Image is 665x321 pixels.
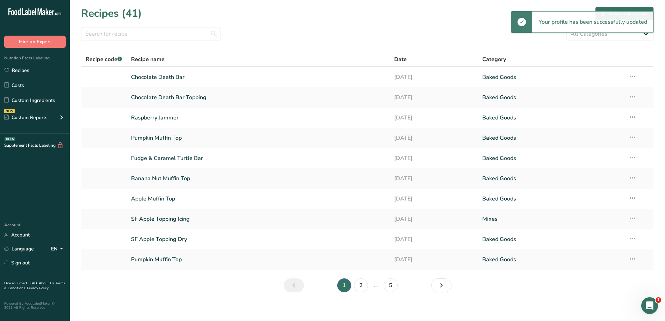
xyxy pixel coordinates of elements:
a: [DATE] [394,212,474,226]
a: SF Apple Topping Dry [131,232,386,247]
a: [DATE] [394,90,474,105]
a: Mixes [482,212,620,226]
button: Add new recipe [595,7,654,21]
a: Previous page [284,278,304,292]
div: NEW [4,109,15,113]
a: Apple Muffin Top [131,191,386,206]
a: Baked Goods [482,110,620,125]
a: Baked Goods [482,252,620,267]
a: FAQ . [30,281,39,286]
a: Baked Goods [482,90,620,105]
iframe: Intercom live chat [641,297,658,314]
a: Next page [431,278,451,292]
div: EN [51,245,66,253]
span: Category [482,55,506,64]
a: [DATE] [394,151,474,166]
a: Terms & Conditions . [4,281,65,291]
a: Baked Goods [482,70,620,85]
div: BETA [5,137,15,141]
a: Hire an Expert . [4,281,29,286]
a: [DATE] [394,110,474,125]
a: About Us . [39,281,56,286]
a: Baked Goods [482,171,620,186]
a: SF Apple Topping Icing [131,212,386,226]
h1: Recipes (41) [81,6,142,21]
a: Chocolate Death Bar Topping [131,90,386,105]
a: [DATE] [394,171,474,186]
a: Language [4,243,34,255]
a: Baked Goods [482,232,620,247]
a: Chocolate Death Bar [131,70,386,85]
a: [DATE] [394,232,474,247]
a: Baked Goods [482,131,620,145]
a: [DATE] [394,131,474,145]
div: Add new recipe [601,9,648,18]
span: Recipe code [86,56,122,63]
button: Hire an Expert [4,36,66,48]
a: Pumpkin Muffin Top [131,252,386,267]
span: Recipe name [131,55,165,64]
a: Raspberry Jammer [131,110,386,125]
a: Privacy Policy [27,286,49,291]
div: Custom Reports [4,114,48,121]
span: Date [394,55,407,64]
a: Page 5. [384,278,398,292]
a: Baked Goods [482,191,620,206]
input: Search for recipe [81,27,221,41]
a: Fudge & Caramel Turtle Bar [131,151,386,166]
a: Page 2. [354,278,368,292]
a: Pumpkin Muffin Top [131,131,386,145]
div: Your profile has been successfully updated [532,12,653,32]
div: Powered By FoodLabelMaker © 2025 All Rights Reserved [4,301,66,310]
span: 1 [656,297,661,303]
a: [DATE] [394,191,474,206]
a: [DATE] [394,70,474,85]
a: [DATE] [394,252,474,267]
a: Banana Nut Muffin Top [131,171,386,186]
a: Baked Goods [482,151,620,166]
